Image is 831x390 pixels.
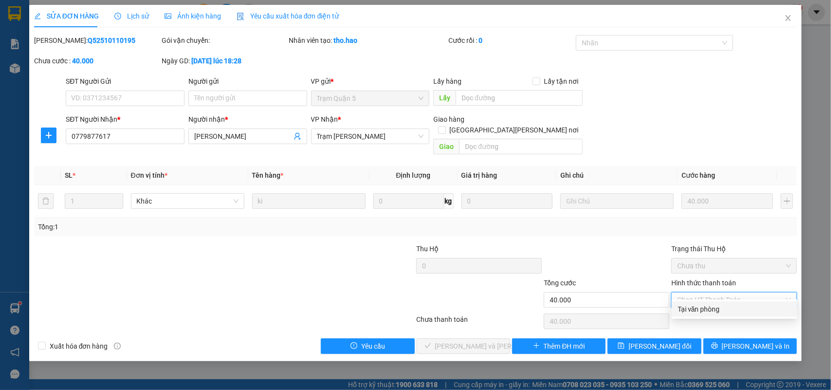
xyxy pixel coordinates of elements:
[784,14,792,22] span: close
[38,222,321,232] div: Tổng: 1
[321,338,414,354] button: exclamation-circleYêu cầu
[533,342,540,350] span: plus
[618,342,625,350] span: save
[165,13,171,19] span: picture
[711,342,718,350] span: printer
[91,24,407,36] li: 26 Phó Cơ Điều, Phường 12
[444,193,454,209] span: kg
[289,35,446,46] div: Nhân viên tạo:
[459,139,583,154] input: Dọc đường
[237,12,339,20] span: Yêu cầu xuất hóa đơn điện tử
[351,342,357,350] span: exclamation-circle
[628,341,691,352] span: [PERSON_NAME] đổi
[540,76,583,87] span: Lấy tận nơi
[671,243,797,254] div: Trạng thái Thu Hộ
[479,37,482,44] b: 0
[66,114,185,125] div: SĐT Người Nhận
[462,193,553,209] input: 0
[34,56,160,66] div: Chưa cước :
[433,77,462,85] span: Lấy hàng
[162,35,287,46] div: Gói vận chuyển:
[416,314,543,331] div: Chưa thanh toán
[34,35,160,46] div: [PERSON_NAME]:
[66,76,185,87] div: SĐT Người Gửi
[131,171,167,179] span: Đơn vị tính
[446,125,583,135] span: [GEOGRAPHIC_DATA][PERSON_NAME] nơi
[12,12,61,61] img: logo.jpg
[682,193,773,209] input: 0
[433,90,456,106] span: Lấy
[781,193,793,209] button: plus
[703,338,797,354] button: printer[PERSON_NAME] và In
[137,194,239,208] span: Khác
[41,128,56,143] button: plus
[448,35,574,46] div: Cước rồi :
[317,129,424,144] span: Trạm Tắc Vân
[722,341,790,352] span: [PERSON_NAME] và In
[12,71,184,87] b: GỬI : Trạm [PERSON_NAME]
[165,12,221,20] span: Ảnh kiện hàng
[162,56,287,66] div: Ngày GD:
[433,139,459,154] span: Giao
[396,171,431,179] span: Định lượng
[416,245,439,253] span: Thu Hộ
[334,37,358,44] b: tho.hao
[456,90,583,106] input: Dọc đường
[462,171,498,179] span: Giá trị hàng
[560,193,674,209] input: Ghi Chú
[72,57,93,65] b: 40.000
[775,5,802,32] button: Close
[433,115,464,123] span: Giao hàng
[46,341,112,352] span: Xuất hóa đơn hàng
[294,132,301,140] span: user-add
[237,13,244,20] img: icon
[252,171,284,179] span: Tên hàng
[417,338,510,354] button: check[PERSON_NAME] và [PERSON_NAME] hàng
[671,279,736,287] label: Hình thức thanh toán
[38,193,54,209] button: delete
[311,115,338,123] span: VP Nhận
[188,114,307,125] div: Người nhận
[88,37,135,44] b: Q52510110195
[544,279,576,287] span: Tổng cước
[91,36,407,48] li: Hotline: 02839552959
[512,338,606,354] button: plusThêm ĐH mới
[608,338,701,354] button: save[PERSON_NAME] đổi
[41,131,56,139] span: plus
[544,341,585,352] span: Thêm ĐH mới
[682,171,715,179] span: Cước hàng
[678,304,792,315] div: Tại văn phòng
[188,76,307,87] div: Người gửi
[317,91,424,106] span: Trạm Quận 5
[114,13,121,19] span: clock-circle
[34,13,41,19] span: edit
[191,57,241,65] b: [DATE] lúc 18:28
[361,341,385,352] span: Yêu cầu
[114,12,149,20] span: Lịch sử
[252,193,366,209] input: VD: Bàn, Ghế
[34,12,99,20] span: SỬA ĐƠN HÀNG
[556,166,678,185] th: Ghi chú
[311,76,430,87] div: VP gửi
[65,171,73,179] span: SL
[114,343,121,350] span: info-circle
[677,259,791,273] span: Chưa thu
